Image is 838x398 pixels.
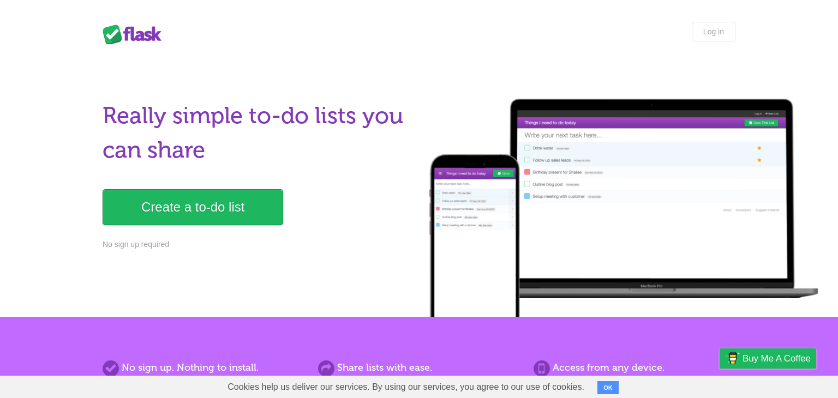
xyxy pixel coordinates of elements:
h2: Access from any device. [534,360,735,375]
h1: Really simple to-do lists you can share [103,99,412,167]
div: Flask Lists [103,25,168,44]
img: Buy me a coffee [725,349,740,367]
button: OK [597,381,619,394]
span: Cookies help us deliver our services. By using our services, you agree to our use of cookies. [217,376,595,398]
a: Log in [692,22,735,41]
a: Create a to-do list [103,189,283,225]
span: Buy me a coffee [743,349,811,368]
h2: No sign up. Nothing to install. [103,360,304,375]
p: No sign up required [103,239,412,250]
h2: Share lists with ease. [318,360,520,375]
a: Buy me a coffee [720,348,816,369]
